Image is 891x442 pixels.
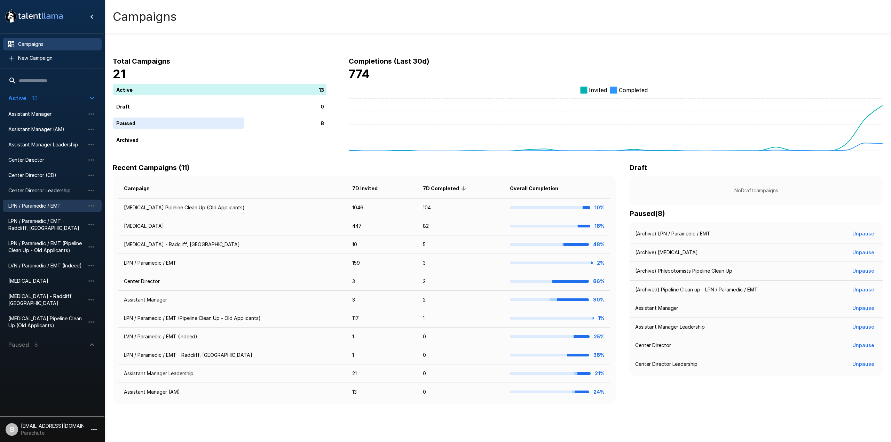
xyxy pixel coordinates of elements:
td: 3 [347,291,417,309]
td: [MEDICAL_DATA] [118,217,347,235]
p: 8 [321,120,324,127]
td: 1 [347,328,417,346]
td: 0 [417,364,504,383]
td: LPN / Paramedic / EMT [118,254,347,272]
td: 159 [347,254,417,272]
b: 48% [593,241,605,247]
p: (Archived) Pipeline Clean up - LPN / Paramedic / EMT [635,286,758,293]
b: 1% [598,315,605,321]
b: 21% [595,370,605,376]
td: 0 [417,346,504,364]
button: Unpause [850,246,877,259]
b: 10% [594,204,605,210]
p: No Draft campaigns [641,187,872,194]
span: Overall Completion [510,184,567,193]
b: 80% [593,297,605,303]
td: 13 [347,383,417,401]
span: Campaign [124,184,159,193]
td: 1 [417,309,504,328]
td: 117 [347,309,417,328]
td: 0 [417,328,504,346]
p: (Archive) LPN / Paramedic / EMT [635,230,710,237]
b: 21 [113,67,126,81]
p: (Archive) Phlebotomists Pipeline Clean Up [635,267,732,274]
td: 104 [417,199,504,217]
b: 86% [593,278,605,284]
td: Center Director [118,272,347,291]
p: Assistant Manager [635,305,678,312]
h4: Campaigns [113,9,177,24]
b: 25% [594,333,605,339]
td: Assistant Manager [118,291,347,309]
b: Draft [630,163,647,172]
b: Total Campaigns [113,57,170,65]
b: 2% [597,260,605,266]
p: 0 [321,103,324,110]
td: LPN / Paramedic / EMT - Radcliff, [GEOGRAPHIC_DATA] [118,346,347,364]
td: 2 [417,291,504,309]
span: 7D Completed [423,184,468,193]
p: Center Director Leadership [635,361,697,368]
button: Unpause [850,265,877,278]
p: Center Director [635,342,671,349]
td: 1046 [347,199,417,217]
button: Unpause [850,227,877,240]
p: 13 [319,86,324,94]
p: (Archive) [MEDICAL_DATA] [635,249,698,256]
button: Unpause [850,321,877,333]
td: 5 [417,235,504,254]
button: Unpause [850,339,877,352]
button: Unpause [850,302,877,315]
p: Assistant Manager Leadership [635,323,705,330]
b: Paused ( 8 ) [630,209,665,218]
td: 82 [417,217,504,235]
td: 0 [417,383,504,401]
td: [MEDICAL_DATA] - Radcliff, [GEOGRAPHIC_DATA] [118,235,347,254]
button: Unpause [850,283,877,296]
td: LPN / Paramedic / EMT (Pipeline Clean Up - Old Applicants) [118,309,347,328]
b: 18% [594,223,605,229]
td: 21 [347,364,417,383]
button: Unpause [850,358,877,371]
td: 447 [347,217,417,235]
td: [MEDICAL_DATA] Pipeline Clean Up (Old Applicants) [118,199,347,217]
td: Assistant Manager Leadership [118,364,347,383]
span: 7D Invited [352,184,387,193]
td: 3 [347,272,417,291]
b: 24% [593,389,605,395]
td: 1 [347,346,417,364]
b: Completions (Last 30d) [349,57,429,65]
b: 774 [349,67,370,81]
td: LVN / Paramedic / EMT (Indeed) [118,328,347,346]
td: 10 [347,235,417,254]
td: 3 [417,254,504,272]
td: Assistant Manager (AM) [118,383,347,401]
b: 38% [593,352,605,358]
b: Recent Campaigns (11) [113,163,190,172]
td: 2 [417,272,504,291]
